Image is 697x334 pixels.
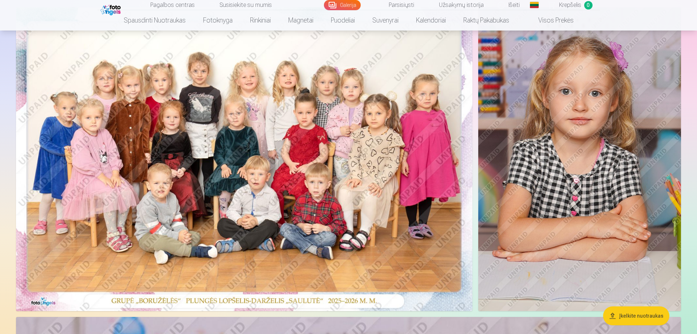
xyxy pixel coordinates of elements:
[559,1,581,9] span: Krepšelis
[584,1,593,9] span: 0
[455,10,518,31] a: Raktų pakabukas
[280,10,322,31] a: Magnetai
[115,10,194,31] a: Spausdinti nuotraukas
[194,10,241,31] a: Fotoknyga
[241,10,280,31] a: Rinkiniai
[603,306,669,325] button: Įkelkite nuotraukas
[100,3,123,15] img: /fa2
[518,10,582,31] a: Visos prekės
[407,10,455,31] a: Kalendoriai
[364,10,407,31] a: Suvenyrai
[322,10,364,31] a: Puodeliai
